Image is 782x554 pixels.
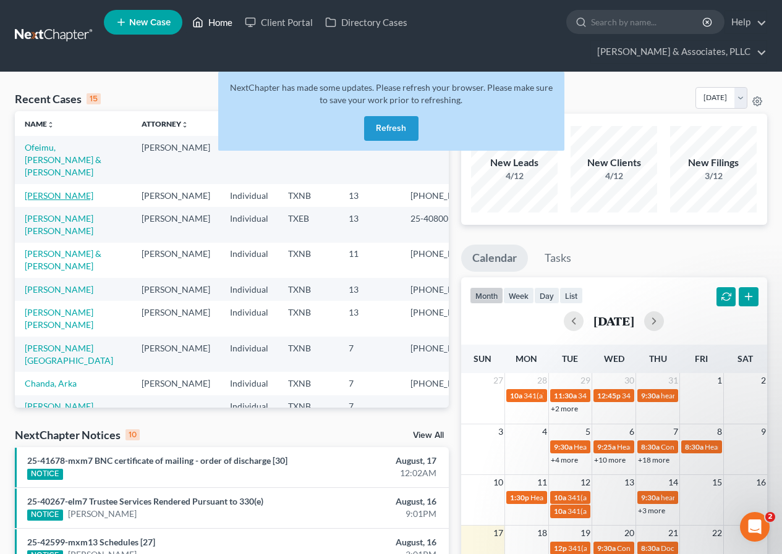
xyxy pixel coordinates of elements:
[87,93,101,104] div: 15
[579,526,592,540] span: 19
[132,136,220,183] td: [PERSON_NAME]
[497,424,504,439] span: 3
[308,467,436,479] div: 12:02AM
[47,121,54,128] i: unfold_more
[220,395,278,418] td: Individual
[524,391,708,400] span: 341(a) meeting for [PERSON_NAME] & [PERSON_NAME]
[220,301,278,336] td: Individual
[25,307,93,330] a: [PERSON_NAME] [PERSON_NAME]
[628,424,635,439] span: 6
[308,455,436,467] div: August, 17
[562,353,578,364] span: Tue
[142,119,189,128] a: Attorneyunfold_more
[25,284,93,295] a: [PERSON_NAME]
[308,495,436,508] div: August, 16
[278,243,339,278] td: TXNB
[401,243,497,278] td: [PHONE_NUMBER]
[461,245,528,272] a: Calendar
[308,508,436,520] div: 9:01PM
[68,508,137,520] a: [PERSON_NAME]
[551,404,578,413] a: +2 more
[27,496,263,506] a: 25-40267-elm7 Trustee Services Rendered Pursuant to 330(e)
[339,184,401,207] td: 13
[339,372,401,395] td: 7
[597,391,621,400] span: 12:45p
[27,469,63,480] div: NOTICE
[401,184,497,207] td: [PHONE_NUMBER]
[25,119,54,128] a: Nameunfold_more
[536,475,548,490] span: 11
[593,314,634,327] h2: [DATE]
[492,475,504,490] span: 10
[25,401,93,411] a: [PERSON_NAME]
[27,537,155,547] a: 25-42599-mxm13 Schedules [27]
[623,373,635,388] span: 30
[534,287,559,304] button: day
[559,287,583,304] button: list
[584,424,592,439] span: 5
[220,207,278,242] td: Individual
[661,391,756,400] span: hearing for [PERSON_NAME]
[591,10,704,33] input: Search by name...
[308,536,436,548] div: August, 16
[471,170,558,182] div: 4/12
[641,442,660,451] span: 8:30a
[667,475,679,490] span: 14
[339,337,401,372] td: 7
[571,170,657,182] div: 4/12
[15,427,140,442] div: NextChapter Notices
[711,475,723,490] span: 15
[579,373,592,388] span: 29
[578,391,638,400] span: 341(a) meeting for
[554,391,577,400] span: 11:30a
[125,429,140,440] div: 10
[574,442,611,451] span: Hearing for
[132,337,220,372] td: [PERSON_NAME]
[401,278,497,301] td: [PHONE_NUMBER]
[591,41,767,63] a: [PERSON_NAME] & Associates, PLLC
[278,301,339,336] td: TXNB
[641,544,660,553] span: 8:30a
[278,207,339,242] td: TXEB
[685,442,703,451] span: 8:30a
[15,91,101,106] div: Recent Cases
[492,373,504,388] span: 27
[755,475,767,490] span: 16
[554,544,567,553] span: 12p
[667,373,679,388] span: 31
[716,424,723,439] span: 8
[132,184,220,207] td: [PERSON_NAME]
[670,170,757,182] div: 3/12
[695,353,708,364] span: Fri
[339,207,401,242] td: 13
[516,353,537,364] span: Mon
[27,455,287,466] a: 25-41678-mxm7 BNC certificate of mailing - order of discharge [30]
[25,190,93,201] a: [PERSON_NAME]
[533,245,582,272] a: Tasks
[401,301,497,336] td: [PHONE_NUMBER]
[220,278,278,301] td: Individual
[617,544,757,553] span: Confirmation hearing for [PERSON_NAME]
[623,526,635,540] span: 20
[661,493,756,502] span: hearing for [PERSON_NAME]
[339,278,401,301] td: 13
[617,442,713,451] span: Hearing for [PERSON_NAME]
[604,353,624,364] span: Wed
[471,156,558,170] div: New Leads
[737,353,753,364] span: Sat
[649,353,667,364] span: Thu
[579,475,592,490] span: 12
[641,391,660,400] span: 9:30a
[132,372,220,395] td: [PERSON_NAME]
[220,372,278,395] td: Individual
[278,337,339,372] td: TXNB
[401,207,497,242] td: 25-40800
[670,156,757,170] div: New Filings
[554,493,566,502] span: 10a
[551,455,578,464] a: +4 more
[554,442,572,451] span: 9:30a
[530,493,627,502] span: Hearing for [PERSON_NAME]
[594,455,626,464] a: +10 more
[25,248,101,271] a: [PERSON_NAME] & [PERSON_NAME]
[132,207,220,242] td: [PERSON_NAME]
